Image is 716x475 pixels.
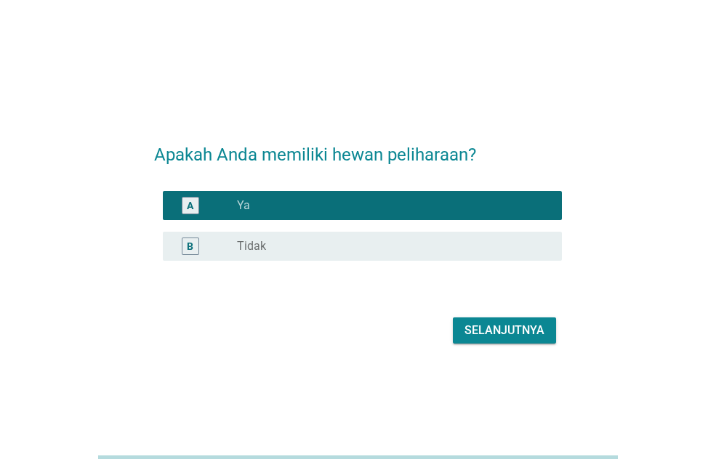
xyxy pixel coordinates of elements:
div: B [187,239,193,254]
h2: Apakah Anda memiliki hewan peliharaan? [154,127,562,168]
div: Selanjutnya [464,322,544,339]
label: Tidak [237,239,266,253]
label: Ya [237,198,250,213]
div: A [187,198,193,214]
button: Selanjutnya [453,317,556,344]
